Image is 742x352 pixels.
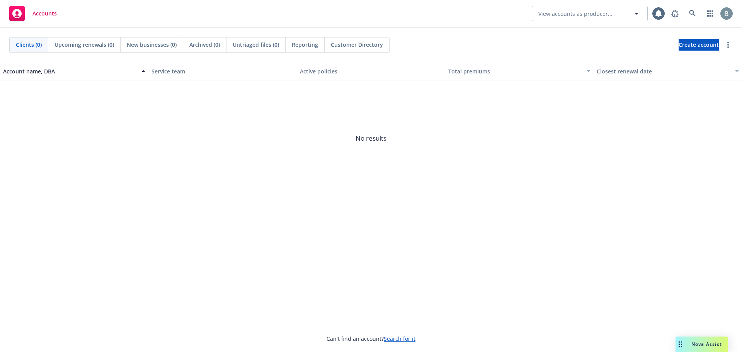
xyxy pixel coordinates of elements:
button: Nova Assist [676,337,728,352]
span: Accounts [32,10,57,17]
button: Closest renewal date [594,62,742,80]
div: Total premiums [448,67,582,75]
div: Closest renewal date [597,67,730,75]
a: more [723,40,733,49]
span: New businesses (0) [127,41,177,49]
a: Accounts [6,3,60,24]
div: Service team [151,67,294,75]
a: Search for it [384,335,415,342]
span: Create account [679,37,719,52]
button: Total premiums [445,62,594,80]
a: Search [685,6,700,21]
span: Archived (0) [189,41,220,49]
button: Active policies [297,62,445,80]
span: Untriaged files (0) [233,41,279,49]
img: photo [720,7,733,20]
div: Active policies [300,67,442,75]
a: Switch app [703,6,718,21]
span: Reporting [292,41,318,49]
div: Account name, DBA [3,67,137,75]
span: View accounts as producer... [538,10,613,18]
a: Create account [679,39,719,51]
span: Nova Assist [691,341,722,347]
a: Report a Bug [667,6,682,21]
span: Upcoming renewals (0) [54,41,114,49]
div: Drag to move [676,337,685,352]
button: View accounts as producer... [532,6,648,21]
span: Clients (0) [16,41,42,49]
span: Can't find an account? [327,335,415,343]
button: Service team [148,62,297,80]
span: Customer Directory [331,41,383,49]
